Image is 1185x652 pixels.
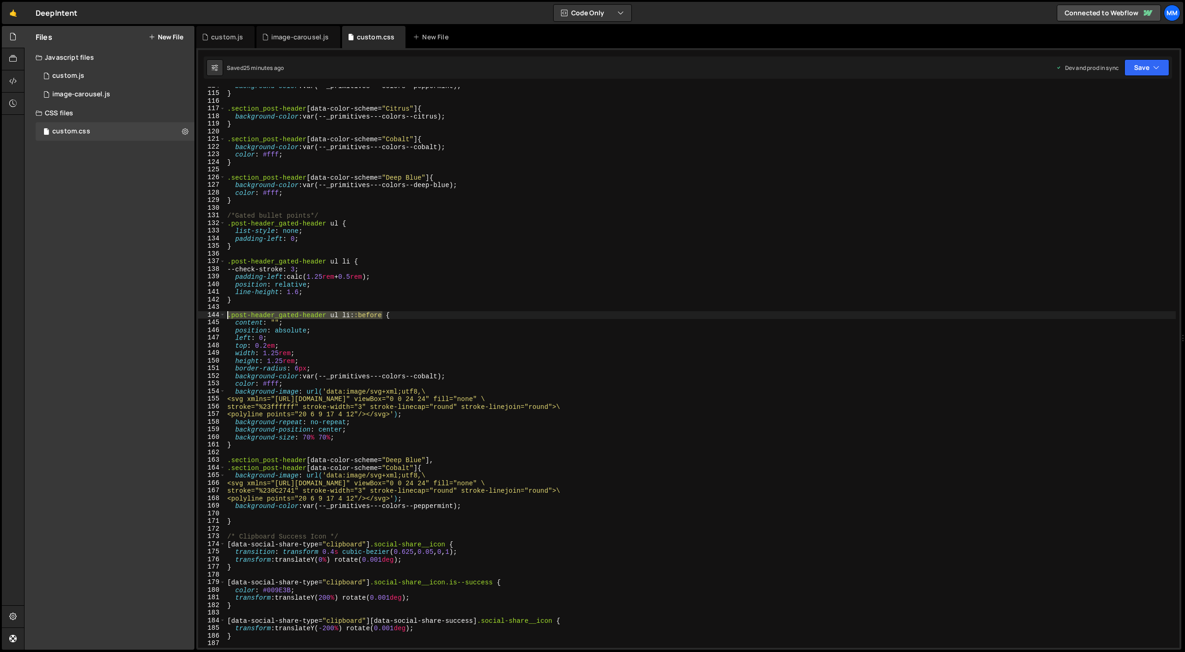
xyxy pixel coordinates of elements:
div: 141 [198,288,225,296]
h2: Files [36,32,52,42]
div: 162 [198,449,225,457]
div: 152 [198,372,225,380]
div: 25 minutes ago [243,64,284,72]
div: New File [413,32,452,42]
div: 142 [198,296,225,304]
div: 128 [198,189,225,197]
div: 137 [198,257,225,265]
div: 164 [198,464,225,472]
div: custom.css [357,32,395,42]
div: 158 [198,418,225,426]
div: 118 [198,113,225,120]
div: 123 [198,150,225,158]
div: CSS files [25,104,194,122]
div: 156 [198,403,225,411]
div: 16711/45799.js [36,85,194,104]
div: 151 [198,364,225,372]
div: 149 [198,349,225,357]
div: 16711/45679.js [36,67,194,85]
div: 129 [198,196,225,204]
div: 177 [198,563,225,571]
div: 117 [198,105,225,113]
div: 179 [198,578,225,586]
div: Javascript files [25,48,194,67]
div: 165 [198,471,225,479]
div: 119 [198,120,225,128]
div: custom.css [52,127,90,136]
div: 144 [198,311,225,319]
div: 180 [198,586,225,594]
div: 178 [198,571,225,579]
div: 130 [198,204,225,212]
div: 159 [198,426,225,433]
div: 154 [198,388,225,395]
div: 153 [198,380,225,388]
button: New File [149,33,183,41]
div: DeepIntent [36,7,78,19]
div: 172 [198,525,225,533]
div: 136 [198,250,225,258]
div: 174 [198,540,225,548]
div: 166 [198,479,225,487]
div: 143 [198,303,225,311]
div: Dev and prod in sync [1056,64,1119,72]
div: 181 [198,594,225,602]
div: 167 [198,487,225,495]
a: mm [1164,5,1180,21]
div: 140 [198,281,225,288]
div: 163 [198,456,225,464]
div: 185 [198,624,225,632]
div: 170 [198,510,225,518]
div: 161 [198,441,225,449]
div: 148 [198,342,225,350]
div: 150 [198,357,225,365]
div: 184 [198,617,225,625]
div: 135 [198,242,225,250]
div: 186 [198,632,225,640]
button: Code Only [554,5,631,21]
div: 169 [198,502,225,510]
div: 116 [198,97,225,105]
div: 126 [198,174,225,182]
div: image-carousel.js [52,90,110,99]
div: Saved [227,64,284,72]
div: 122 [198,143,225,151]
div: 124 [198,158,225,166]
: 16711/45677.css [36,122,198,141]
div: 131 [198,212,225,219]
div: 182 [198,602,225,609]
div: 146 [198,326,225,334]
div: 147 [198,334,225,342]
div: 121 [198,135,225,143]
div: 157 [198,410,225,418]
div: 132 [198,219,225,227]
a: Connected to Webflow [1057,5,1161,21]
div: 176 [198,556,225,564]
div: 120 [198,128,225,136]
div: 160 [198,433,225,441]
div: 138 [198,265,225,273]
div: 125 [198,166,225,174]
div: 127 [198,181,225,189]
div: 133 [198,227,225,235]
div: 145 [198,319,225,326]
div: image-carousel.js [271,32,329,42]
div: 171 [198,517,225,525]
div: 168 [198,495,225,502]
div: 139 [198,273,225,281]
div: 183 [198,609,225,617]
div: custom.js [52,72,84,80]
button: Save [1124,59,1169,76]
div: 173 [198,533,225,540]
div: 155 [198,395,225,403]
div: 175 [198,548,225,556]
div: 187 [198,639,225,647]
div: custom.js [211,32,243,42]
div: 115 [198,89,225,97]
div: 134 [198,235,225,243]
a: 🤙 [2,2,25,24]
